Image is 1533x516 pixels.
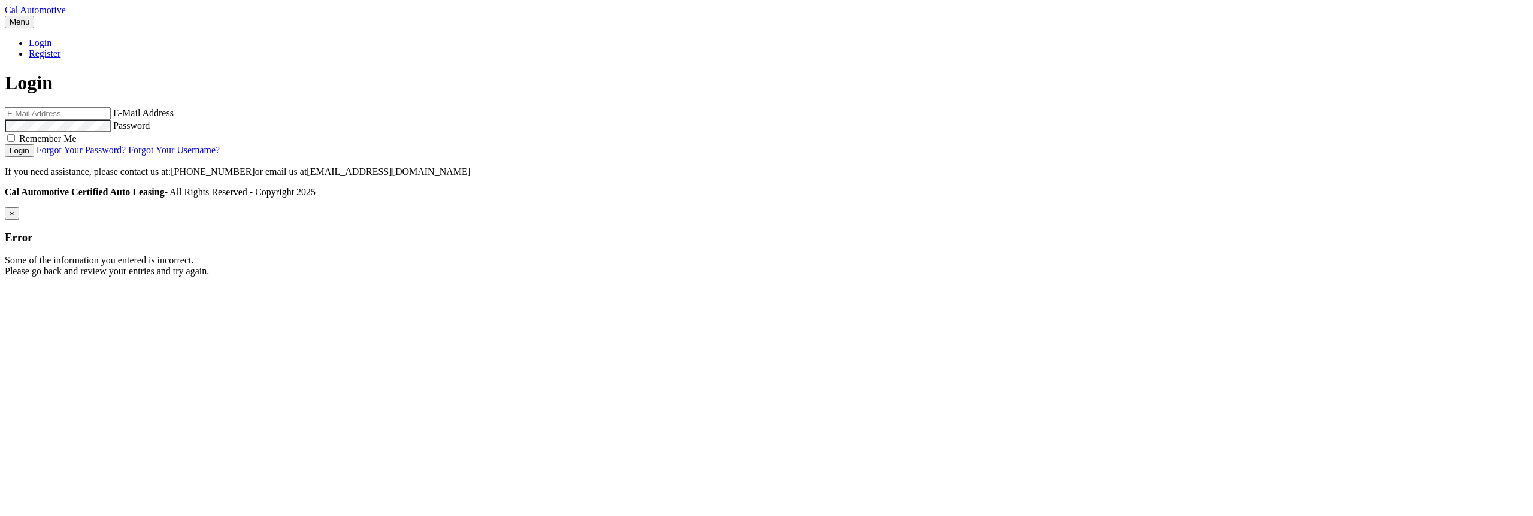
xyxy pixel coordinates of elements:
p: If you need assistance, please contact us at: or email us at [5,166,1528,177]
button: Menu [5,16,34,28]
button: Login [5,144,34,157]
span: [PHONE_NUMBER] [171,166,255,177]
span: [EMAIL_ADDRESS][DOMAIN_NAME] [307,166,471,177]
a: Register [29,48,60,59]
input: E-Mail Address [5,107,111,120]
a: Forgot Your Username? [128,145,220,155]
a: Cal Automotive [5,5,66,15]
span: Menu [10,17,29,26]
label: E-Mail Address [113,108,174,118]
p: - All Rights Reserved - Copyright 2025 [5,187,1528,198]
a: Login [29,38,51,48]
span: Some of the information you entered is incorrect. Please go back and review your entries and try ... [5,255,209,276]
span: Login [5,72,53,93]
label: Remember Me [19,133,77,144]
button: × [5,207,19,220]
strong: Cal Automotive Certified Auto Leasing [5,187,165,197]
label: Password [113,120,150,130]
h3: Error [5,231,1528,244]
a: Forgot Your Password? [37,145,126,155]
